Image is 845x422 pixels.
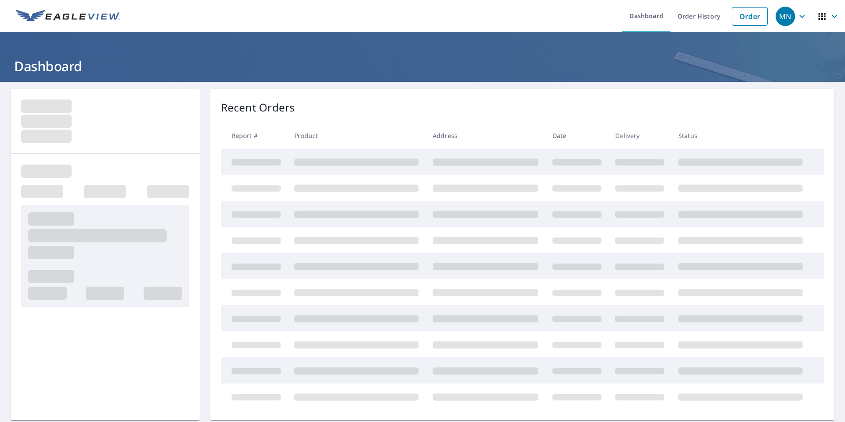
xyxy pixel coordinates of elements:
div: MN [776,7,795,26]
p: Recent Orders [221,100,295,115]
th: Report # [221,123,288,149]
img: EV Logo [16,10,120,23]
h1: Dashboard [11,57,834,75]
a: Order [732,7,768,26]
th: Delivery [608,123,671,149]
th: Product [287,123,426,149]
th: Date [545,123,609,149]
th: Status [671,123,810,149]
th: Address [426,123,545,149]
